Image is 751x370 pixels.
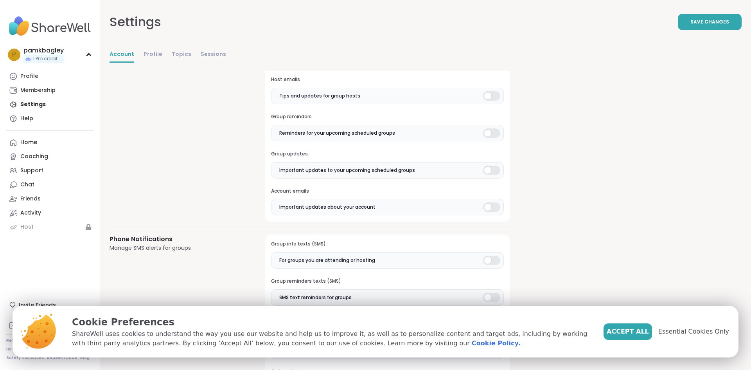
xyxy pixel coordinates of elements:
div: Chat [20,181,34,189]
a: Chat [6,178,93,192]
div: Coaching [20,153,48,161]
a: Redeem Code [47,355,77,361]
div: Support [20,167,43,175]
a: Activity [6,206,93,220]
a: Friends [6,192,93,206]
button: Accept All [604,323,652,340]
a: Sessions [201,47,226,63]
div: Host [20,223,34,231]
div: Home [20,139,37,146]
h3: Host emails [271,76,504,83]
h3: Group info texts (SMS) [271,241,504,247]
div: Manage SMS alerts for groups [110,244,246,252]
span: 1 Pro credit [33,56,57,62]
img: ShareWell Nav Logo [6,13,93,40]
span: Reminders for your upcoming scheduled groups [279,130,395,137]
div: Settings [110,13,161,31]
button: Save Changes [678,14,742,30]
div: Activity [20,209,41,217]
a: Support [6,164,93,178]
div: Friends [20,195,41,203]
div: Membership [20,87,56,94]
span: SMS text reminders for groups [279,294,352,301]
span: Important updates about your account [279,204,375,211]
div: Profile [20,72,38,80]
span: Tips and updates for group hosts [279,92,360,99]
h3: Phone Notifications [110,235,246,244]
a: Cookie Policy. [472,339,520,348]
span: Essential Cookies Only [658,327,729,336]
h3: Group reminders [271,114,504,120]
a: Blog [80,355,90,361]
h3: Account emails [271,188,504,195]
h3: Group updates [271,151,504,157]
a: Profile [6,69,93,83]
div: Invite Friends [6,298,93,312]
h3: Group reminders texts (SMS) [271,278,504,285]
span: Important updates to your upcoming scheduled groups [279,167,415,174]
p: Cookie Preferences [72,315,591,329]
span: Accept All [607,327,649,336]
div: Help [20,115,33,123]
a: Membership [6,83,93,97]
span: For groups you are attending or hosting [279,257,375,264]
a: Host [6,220,93,234]
a: Profile [144,47,162,63]
a: Safety Resources [6,355,44,361]
a: Home [6,135,93,150]
div: pamkbagley [23,46,64,55]
a: Account [110,47,134,63]
a: Help [6,112,93,126]
a: Coaching [6,150,93,164]
p: ShareWell uses cookies to understand the way you use our website and help us to improve it, as we... [72,329,591,348]
a: Topics [172,47,191,63]
span: Save Changes [690,18,729,25]
span: p [12,50,16,60]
